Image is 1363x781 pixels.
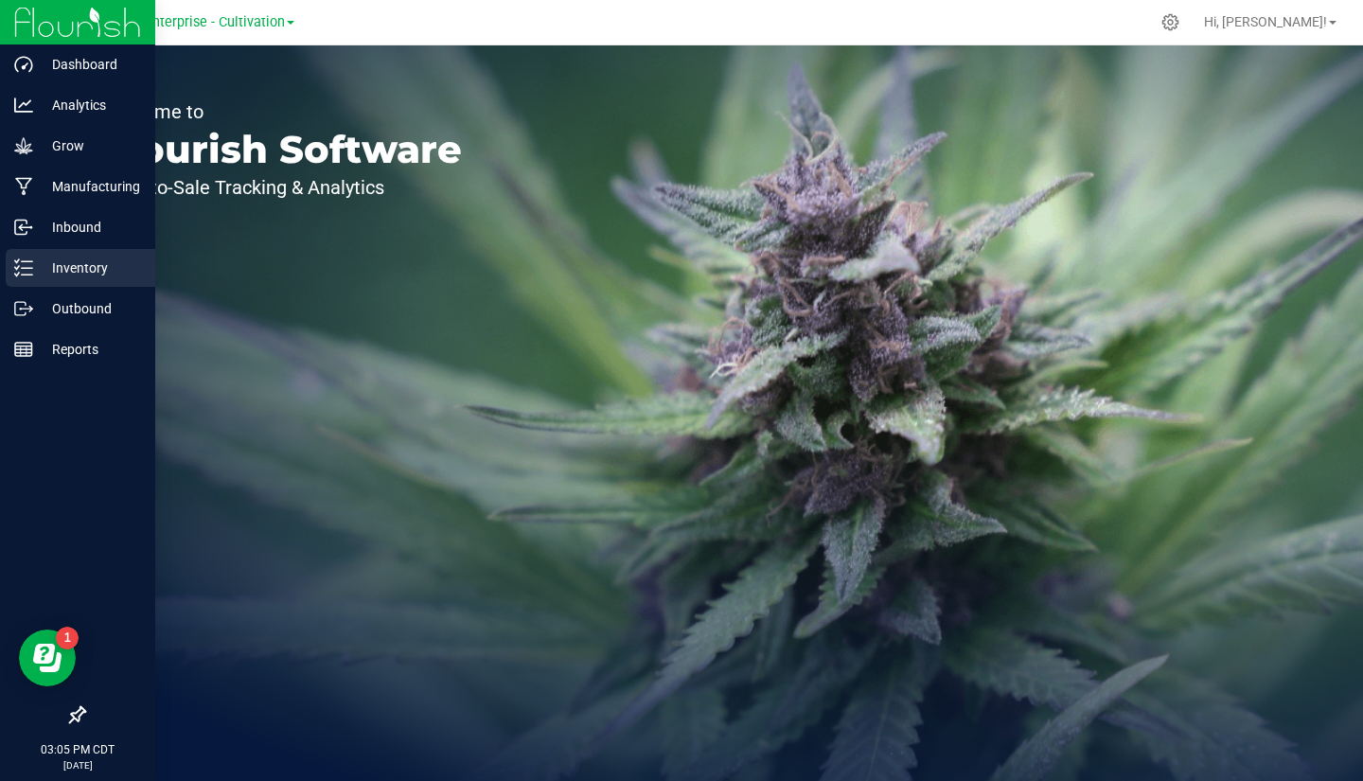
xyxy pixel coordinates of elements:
inline-svg: Reports [14,340,33,359]
p: Inventory [33,257,147,279]
inline-svg: Inbound [14,218,33,237]
p: Seed-to-Sale Tracking & Analytics [102,178,462,197]
p: Welcome to [102,102,462,121]
p: Outbound [33,297,147,320]
p: Inbound [33,216,147,239]
p: Flourish Software [102,131,462,169]
p: [DATE] [9,758,147,772]
p: Analytics [33,94,147,116]
p: Reports [33,338,147,361]
iframe: Resource center [19,630,76,686]
inline-svg: Analytics [14,96,33,115]
inline-svg: Manufacturing [14,177,33,196]
p: 03:05 PM CDT [9,741,147,758]
div: Manage settings [1159,13,1182,31]
inline-svg: Outbound [14,299,33,318]
inline-svg: Dashboard [14,55,33,74]
inline-svg: Grow [14,136,33,155]
span: Vertical Enterprise - Cultivation [93,14,285,30]
iframe: Resource center unread badge [56,627,79,649]
p: Dashboard [33,53,147,76]
p: Grow [33,134,147,157]
p: Manufacturing [33,175,147,198]
inline-svg: Inventory [14,258,33,277]
span: Hi, [PERSON_NAME]! [1204,14,1327,29]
